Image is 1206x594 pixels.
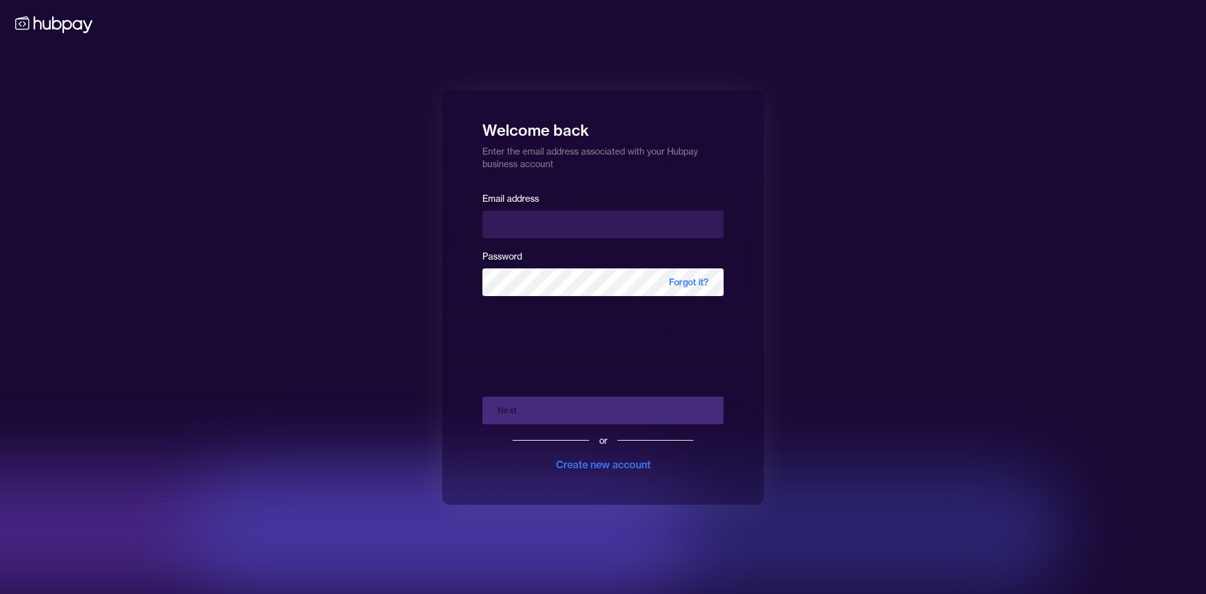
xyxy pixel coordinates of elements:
[556,457,651,472] div: Create new account
[482,251,522,262] label: Password
[482,140,724,170] p: Enter the email address associated with your Hubpay business account
[482,113,724,140] h1: Welcome back
[654,268,724,296] span: Forgot it?
[482,193,539,204] label: Email address
[599,434,607,447] div: or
